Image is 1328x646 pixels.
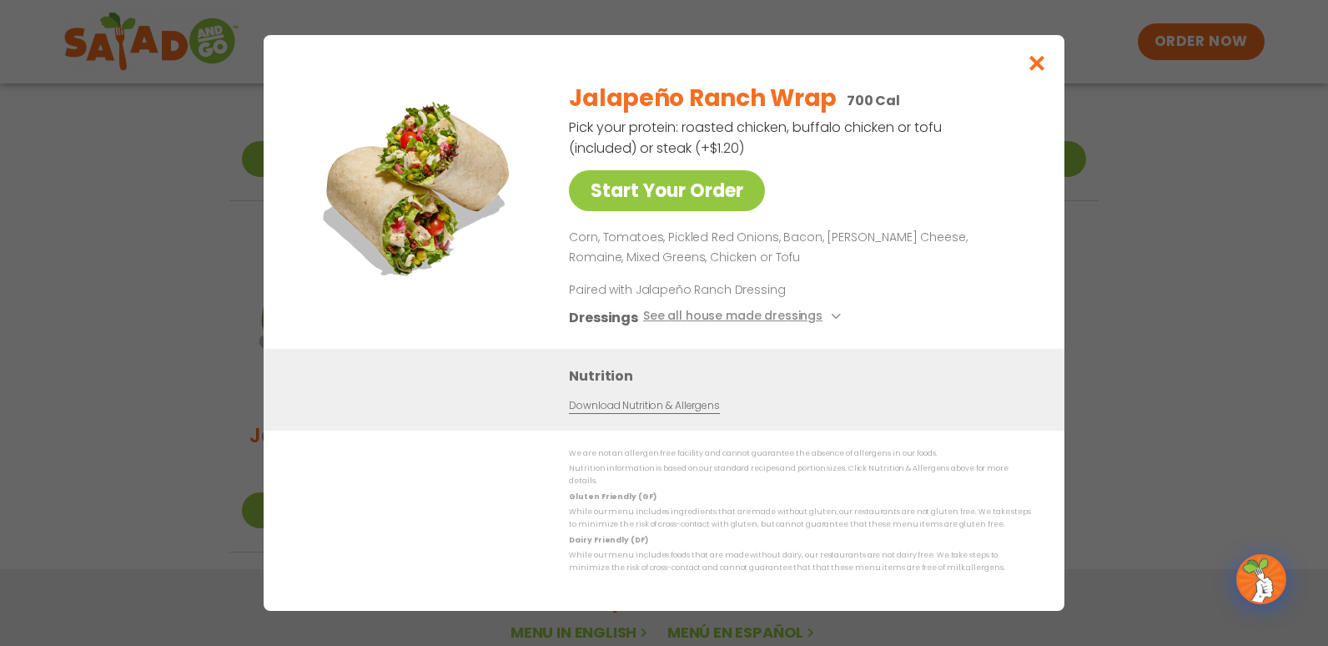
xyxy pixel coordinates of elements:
p: 700 Cal [847,90,900,111]
p: While our menu includes ingredients that are made without gluten, our restaurants are not gluten ... [569,506,1031,532]
img: Featured product photo for Jalapeño Ranch Wrap [301,68,535,302]
h3: Nutrition [569,366,1039,386]
strong: Gluten Friendly (GF) [569,492,656,502]
button: See all house made dressings [643,307,846,328]
h3: Dressings [569,307,638,328]
p: Corn, Tomatoes, Pickled Red Onions, Bacon, [PERSON_NAME] Cheese, Romaine, Mixed Greens, Chicken o... [569,228,1024,268]
button: Close modal [1010,35,1064,91]
h2: Jalapeño Ranch Wrap [569,81,837,116]
a: Start Your Order [569,170,765,211]
p: Nutrition information is based on our standard recipes and portion sizes. Click Nutrition & Aller... [569,462,1031,488]
strong: Dairy Friendly (DF) [569,535,647,545]
p: We are not an allergen free facility and cannot guarantee the absence of allergens in our foods. [569,447,1031,460]
p: Pick your protein: roasted chicken, buffalo chicken or tofu (included) or steak (+$1.20) [569,117,944,159]
a: Download Nutrition & Allergens [569,398,719,414]
p: Paired with Jalapeño Ranch Dressing [569,281,878,299]
img: wpChatIcon [1238,556,1285,603]
p: While our menu includes foods that are made without dairy, our restaurants are not dairy free. We... [569,549,1031,575]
